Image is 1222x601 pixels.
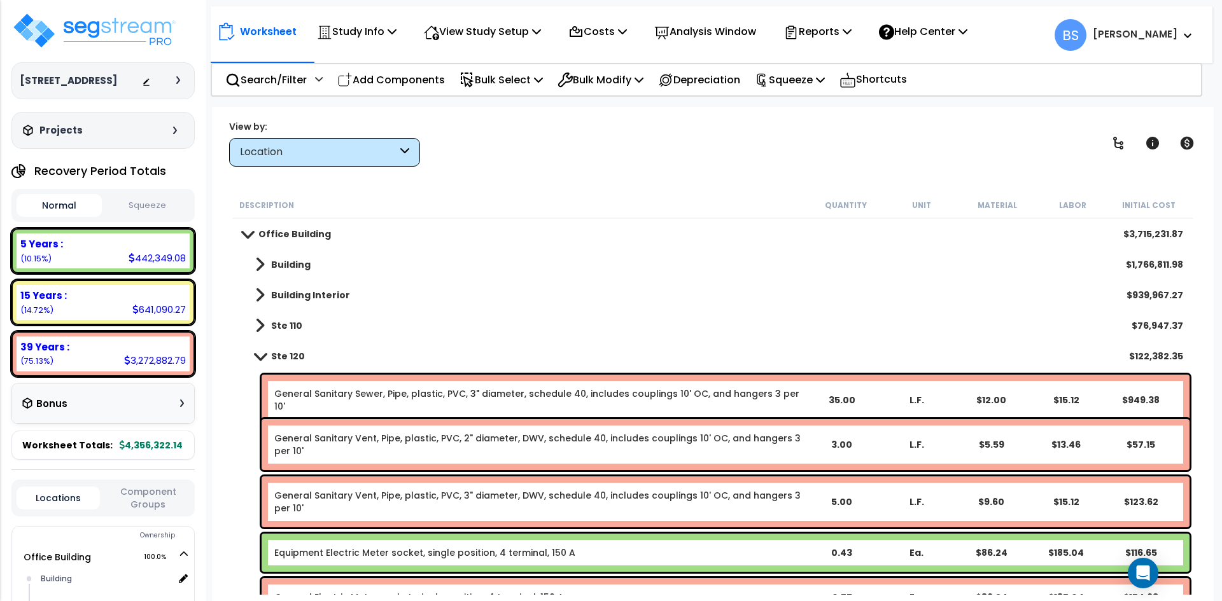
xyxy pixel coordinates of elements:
[20,305,53,315] small: 14.716319165505974%
[274,432,803,457] a: Individual Item
[1127,289,1183,301] div: $939,967.27
[317,23,397,40] p: Study Info
[124,354,186,367] div: 3,272,882.79
[39,124,83,137] h3: Projects
[34,165,166,177] h4: Recovery Period Totals
[11,11,177,50] img: logo_pro_r.png
[20,253,52,264] small: 10.154186623122412%
[274,546,575,559] a: Individual Item
[955,438,1027,451] div: $5.59
[1105,394,1177,406] div: $949.38
[755,71,825,88] p: Squeeze
[806,394,878,406] div: 35.00
[20,237,63,251] b: 5 Years :
[240,23,297,40] p: Worksheet
[38,571,174,586] div: Building
[337,71,445,88] p: Add Components
[955,495,1027,508] div: $9.60
[651,65,747,95] div: Depreciation
[239,200,294,211] small: Description
[105,195,190,217] button: Squeeze
[558,71,643,88] p: Bulk Modify
[978,200,1017,211] small: Material
[20,289,67,302] b: 15 Years :
[1122,200,1176,211] small: Initial Cost
[1105,438,1177,451] div: $57.15
[1059,200,1086,211] small: Labor
[568,23,627,40] p: Costs
[144,549,178,565] span: 100.0%
[881,495,953,508] div: L.F.
[658,71,740,88] p: Depreciation
[1126,258,1183,271] div: $1,766,811.98
[271,319,302,332] b: Ste 110
[1055,19,1086,51] span: BS
[1030,495,1102,508] div: $15.12
[881,546,953,559] div: Ea.
[106,485,190,511] button: Component Groups
[274,489,803,515] a: Individual Item
[1105,546,1177,559] div: $116.65
[1030,438,1102,451] div: $13.46
[839,71,907,89] p: Shortcuts
[240,145,397,160] div: Location
[881,438,953,451] div: L.F.
[955,394,1027,406] div: $12.00
[912,200,931,211] small: Unit
[271,258,311,271] b: Building
[806,495,878,508] div: 5.00
[271,350,305,363] b: Ste 120
[1105,495,1177,508] div: $123.62
[1030,546,1102,559] div: $185.04
[330,65,452,95] div: Add Components
[1128,558,1158,588] div: Open Intercom Messenger
[881,394,953,406] div: L.F.
[1030,394,1102,406] div: $15.12
[806,438,878,451] div: 3.00
[806,546,878,559] div: 0.43
[825,200,867,211] small: Quantity
[1129,350,1183,363] div: $122,382.35
[20,74,117,87] h3: [STREET_ADDRESS]
[20,340,69,354] b: 39 Years :
[271,289,350,301] b: Building Interior
[132,303,186,316] div: 641,090.27
[129,251,186,265] div: 442,349.08
[36,399,67,410] h3: Bonus
[225,71,307,88] p: Search/Filter
[832,64,914,95] div: Shortcuts
[24,551,91,563] a: Office Building 100.0%
[22,439,113,452] span: Worksheet Totals:
[20,356,53,366] small: 75.12949421137161%
[274,387,803,413] a: Individual Item
[1093,27,1177,41] b: [PERSON_NAME]
[229,120,420,133] div: View by:
[17,194,102,217] button: Normal
[1132,319,1183,332] div: $76,947.37
[654,23,756,40] p: Analysis Window
[38,528,194,543] div: Ownership
[120,439,183,452] b: 4,356,322.14
[1123,228,1183,240] div: $3,715,231.87
[879,23,967,40] p: Help Center
[460,71,543,88] p: Bulk Select
[424,23,541,40] p: View Study Setup
[17,487,100,509] button: Locations
[783,23,852,40] p: Reports
[258,228,331,240] b: Office Building
[955,546,1027,559] div: $86.24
